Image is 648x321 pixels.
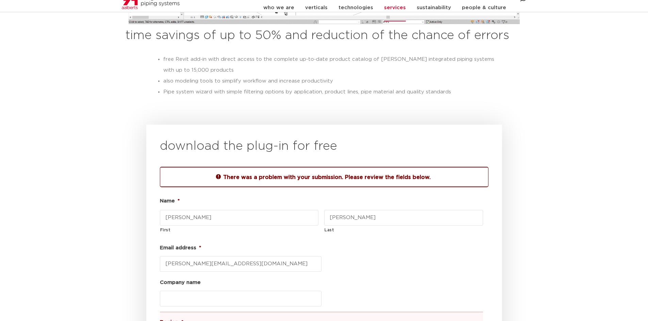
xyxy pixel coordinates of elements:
li: also modeling tools to simplify workflow and increase productivity [163,76,499,87]
h2: There was a problem with your submission. Please review the fields below. [160,173,488,181]
li: free Revit add-in with direct access to the complete up-to-date product catalog of [PERSON_NAME] ... [163,54,499,76]
h2: time savings of up to 50% and reduction of the chance of errors [125,28,523,44]
h2: download the plug-in for free [160,138,488,155]
label: Email address [160,245,201,251]
label: Company name [160,279,201,286]
label: Last [325,226,483,234]
label: Name [160,198,180,204]
span: Pipe system wizard with simple filtering options by application, product lines, pipe material and... [163,89,451,94]
label: First [160,226,319,234]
